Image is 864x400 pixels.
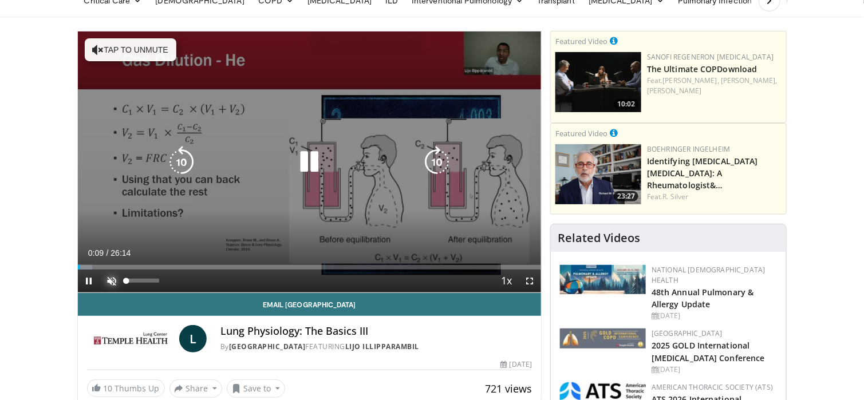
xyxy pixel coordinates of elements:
a: The Ultimate COPDownload [647,64,757,74]
a: [PERSON_NAME], [721,76,777,85]
a: Boehringer Ingelheim [647,144,730,154]
a: [GEOGRAPHIC_DATA] [229,342,306,351]
a: 10:02 [555,52,641,112]
img: 31f0e357-1e8b-4c70-9a73-47d0d0a8b17d.png.150x105_q85_autocrop_double_scale_upscale_version-0.2.jpg [560,382,646,400]
div: By FEATURING [220,342,532,352]
video-js: Video Player [78,31,542,293]
h4: Lung Physiology: The Basics III [220,325,532,338]
a: Lijo Illipparambil [345,342,419,351]
a: Identifying [MEDICAL_DATA] [MEDICAL_DATA]: A Rheumatologist&… [647,156,758,191]
button: Save to [227,379,285,398]
div: [DATE] [652,365,777,375]
button: Share [169,379,223,398]
small: Featured Video [555,128,607,138]
button: Pause [78,270,101,292]
a: Sanofi Regeneron [MEDICAL_DATA] [647,52,774,62]
a: [PERSON_NAME], [663,76,719,85]
img: 29f03053-4637-48fc-b8d3-cde88653f0ec.jpeg.150x105_q85_autocrop_double_scale_upscale_version-0.2.jpg [560,328,646,348]
a: 48th Annual Pulmonary & Allergy Update [652,287,753,310]
div: Volume Level [127,279,159,283]
h4: Related Videos [558,231,640,245]
small: Featured Video [555,36,607,46]
button: Fullscreen [518,270,541,292]
span: 26:14 [111,248,131,258]
a: [PERSON_NAME] [647,86,701,96]
button: Unmute [101,270,124,292]
span: 10:02 [614,99,638,109]
div: Feat. [647,76,782,96]
img: Temple Lung Center [87,325,175,353]
a: American Thoracic Society (ATS) [652,382,773,392]
img: 5a5e9f8f-baed-4a36-9fe2-4d00eabc5e31.png.150x105_q85_crop-smart_upscale.png [555,52,641,112]
div: [DATE] [501,359,532,370]
img: b90f5d12-84c1-472e-b843-5cad6c7ef911.jpg.150x105_q85_autocrop_double_scale_upscale_version-0.2.jpg [560,265,646,294]
span: / [106,248,109,258]
a: [GEOGRAPHIC_DATA] [652,328,723,338]
span: 0:09 [88,248,104,258]
span: 23:27 [614,191,638,201]
div: Progress Bar [78,265,542,270]
button: Playback Rate [495,270,518,292]
img: dcc7dc38-d620-4042-88f3-56bf6082e623.png.150x105_q85_crop-smart_upscale.png [555,144,641,204]
div: Feat. [647,192,782,202]
a: 10 Thumbs Up [87,379,165,397]
a: 2025 GOLD International [MEDICAL_DATA] Conference [652,340,765,363]
a: National [DEMOGRAPHIC_DATA] Health [652,265,766,285]
span: 10 [104,383,113,394]
span: 721 views [485,382,532,395]
button: Tap to unmute [85,38,176,61]
a: Email [GEOGRAPHIC_DATA] [78,293,542,316]
div: [DATE] [652,311,777,321]
a: R. Silver [663,192,689,201]
a: 23:27 [555,144,641,204]
a: L [179,325,207,353]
